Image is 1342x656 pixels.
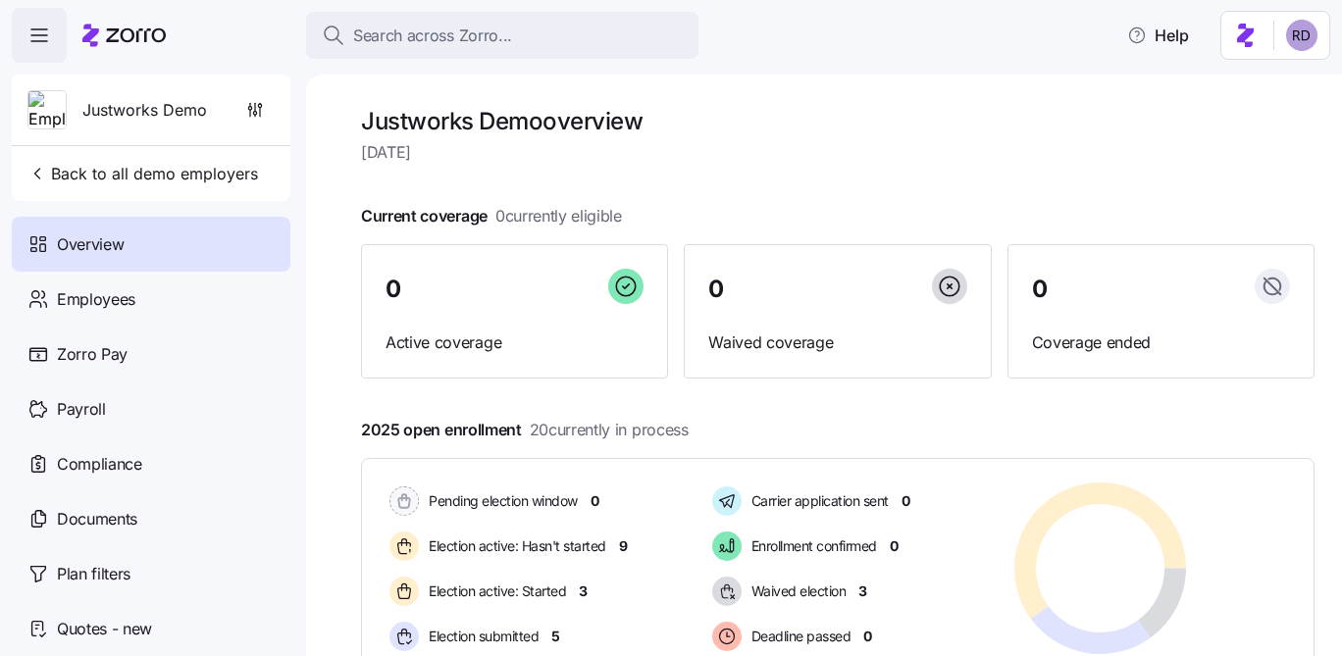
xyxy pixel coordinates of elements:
span: Justworks Demo [82,98,207,123]
a: Employees [12,272,290,327]
span: 3 [858,581,867,601]
span: Help [1127,24,1189,47]
a: Quotes - new [12,601,290,656]
span: Election active: Started [423,581,566,601]
span: Waived coverage [708,330,966,355]
button: Search across Zorro... [306,12,698,59]
span: 0 [863,627,872,646]
span: Overview [57,232,124,257]
a: Plan filters [12,546,290,601]
span: 3 [579,581,588,601]
span: Zorro Pay [57,342,128,367]
a: Payroll [12,381,290,436]
span: 2025 open enrollment [361,418,689,442]
span: 20 currently in process [530,418,689,442]
button: Back to all demo employers [20,154,266,193]
span: Active coverage [386,330,644,355]
span: 0 [890,536,899,556]
span: Current coverage [361,204,622,228]
span: Payroll [57,397,106,422]
span: Election active: Hasn't started [423,536,606,556]
span: 5 [551,627,560,646]
span: Waived election [746,581,847,601]
span: [DATE] [361,140,1315,165]
span: 0 [708,278,724,301]
span: Election submitted [423,627,539,646]
span: Documents [57,507,137,531]
a: Overview [12,217,290,272]
img: Employer logo [28,91,66,130]
span: Compliance [57,452,142,477]
a: Compliance [12,436,290,491]
h1: Justworks Demo overview [361,106,1315,136]
a: Documents [12,491,290,546]
span: Plan filters [57,562,130,586]
span: Quotes - new [57,617,152,641]
span: Enrollment confirmed [746,536,877,556]
span: 9 [619,536,628,556]
span: Search across Zorro... [353,24,512,48]
span: Pending election window [423,491,578,511]
span: Deadline passed [746,627,852,646]
span: Back to all demo employers [27,162,258,185]
button: Help [1111,16,1205,55]
span: Coverage ended [1032,330,1290,355]
span: Carrier application sent [746,491,889,511]
span: Employees [57,287,135,312]
img: 6d862e07fa9c5eedf81a4422c42283ac [1286,20,1317,51]
span: 0 [902,491,910,511]
span: 0 [591,491,599,511]
span: 0 currently eligible [495,204,622,228]
span: 0 [386,278,401,301]
a: Zorro Pay [12,327,290,381]
span: 0 [1032,278,1048,301]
